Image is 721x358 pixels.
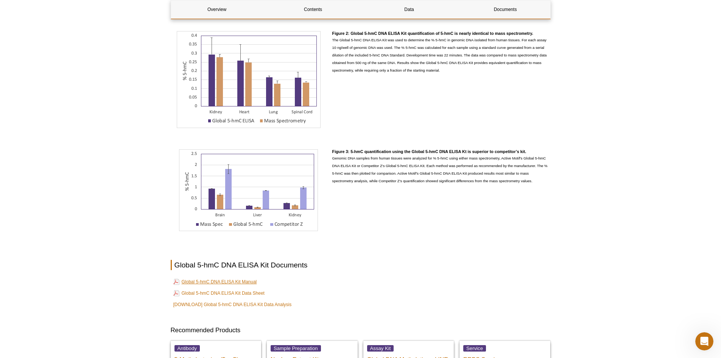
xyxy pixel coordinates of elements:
[332,149,551,154] h4: Figure 3: 5-hmC quantification using the Global 5-hmC DNA ELISA Kt is superior to competitor’s kit.
[173,277,257,286] a: Global 5-hmC DNA ELISA Kit Manual
[459,0,551,19] a: Documents
[171,0,263,19] a: Overview
[463,345,486,352] span: Service
[363,0,455,19] a: Data
[332,155,551,185] p: Genomic DNA samples from human tissues were analyzed for % 5-hmC using either mass spectrometry, ...
[171,326,551,335] h3: Recommended Products
[171,260,551,270] h2: Global 5-hmC DNA ELISA Kit Documents
[367,345,394,352] span: Assay Kit
[173,289,265,298] a: Global 5-hmC DNA ELISA Kit Data Sheet
[695,332,713,350] iframe: Intercom live chat
[174,345,200,352] span: Antibody
[173,301,292,308] a: [DOWNLOAD] Global 5-hmC DNA ELISA Kit Data Analysis
[271,345,321,352] span: Sample Preparation
[332,31,551,36] h4: Figure 2: Global 5-hmC DNA ELISA Kit quantification of 5-hmC is nearly identical to mass spectrom...
[267,0,359,19] a: Contents
[332,36,551,74] p: The Global 5-hmC DNA ELISA Kit was used to determine the % 5-hmC in genomic DNA isolated from hum...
